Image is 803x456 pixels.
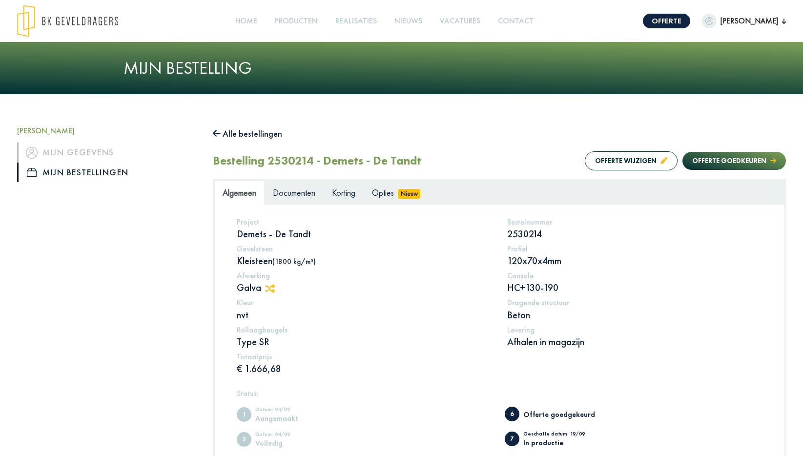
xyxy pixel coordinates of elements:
[231,10,261,32] a: Home
[398,189,420,199] span: Nieuw
[523,411,604,418] div: Offerte goedgekeurd
[507,309,762,321] p: Beton
[237,281,492,294] p: Galva
[507,228,762,240] p: 2530214
[237,335,492,348] p: Type SR
[237,362,492,375] p: € 1.666,68
[391,10,426,32] a: Nieuws
[237,271,492,280] h5: Afwerking
[507,325,762,334] h5: Levering
[273,187,315,198] span: Documenten
[17,126,198,135] h5: [PERSON_NAME]
[17,163,198,182] a: iconMijn bestellingen
[27,168,37,177] img: icon
[372,187,394,198] span: Opties
[237,228,492,240] p: Demets - De Tandt
[643,14,690,28] a: Offerte
[494,10,537,32] a: Contact
[214,181,784,205] ul: Tabs
[507,254,762,267] p: 120x70x4mm
[255,407,336,415] div: Datum: 04/09
[237,325,492,334] h5: Rollaagbeugels
[26,147,38,159] img: icon
[507,335,762,348] p: Afhalen in magazijn
[237,389,762,398] h5: Status:
[255,439,336,447] div: Volledig
[507,281,762,294] p: HC+130-190
[237,407,251,422] span: Aangemaakt
[237,352,492,361] h5: Totaalprijs
[271,10,322,32] a: Producten
[505,407,519,421] span: Offerte goedgekeurd
[237,254,492,267] p: Kleisteen
[213,126,282,142] button: Alle bestellingen
[682,152,786,170] button: Offerte goedkeuren
[255,415,336,422] div: Aangemaakt
[507,298,762,307] h5: Dragende structuur
[702,14,786,28] button: [PERSON_NAME]
[507,244,762,253] h5: Profiel
[332,187,355,198] span: Korting
[702,14,717,28] img: dummypic.png
[272,257,316,266] span: (1800 kg/m³)
[255,432,336,439] div: Datum: 04/09
[213,154,421,168] h2: Bestelling 2530214 - Demets - De Tandt
[505,432,519,446] span: In productie
[717,15,782,27] span: [PERSON_NAME]
[436,10,484,32] a: Vacatures
[523,431,604,439] div: Geschatte datum: 19/09
[523,439,604,446] div: In productie
[585,151,678,170] button: Offerte wijzigen
[124,58,680,79] h1: Mijn bestelling
[237,432,251,447] span: Volledig
[237,309,492,321] p: nvt
[237,244,492,253] h5: Gevelsteen
[17,143,198,162] a: iconMijn gegevens
[507,217,762,227] h5: Bestelnummer
[237,298,492,307] h5: Kleur
[17,5,118,37] img: logo
[507,271,762,280] h5: Console
[331,10,381,32] a: Realisaties
[237,217,492,227] h5: Project
[223,187,256,198] span: Algemeen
